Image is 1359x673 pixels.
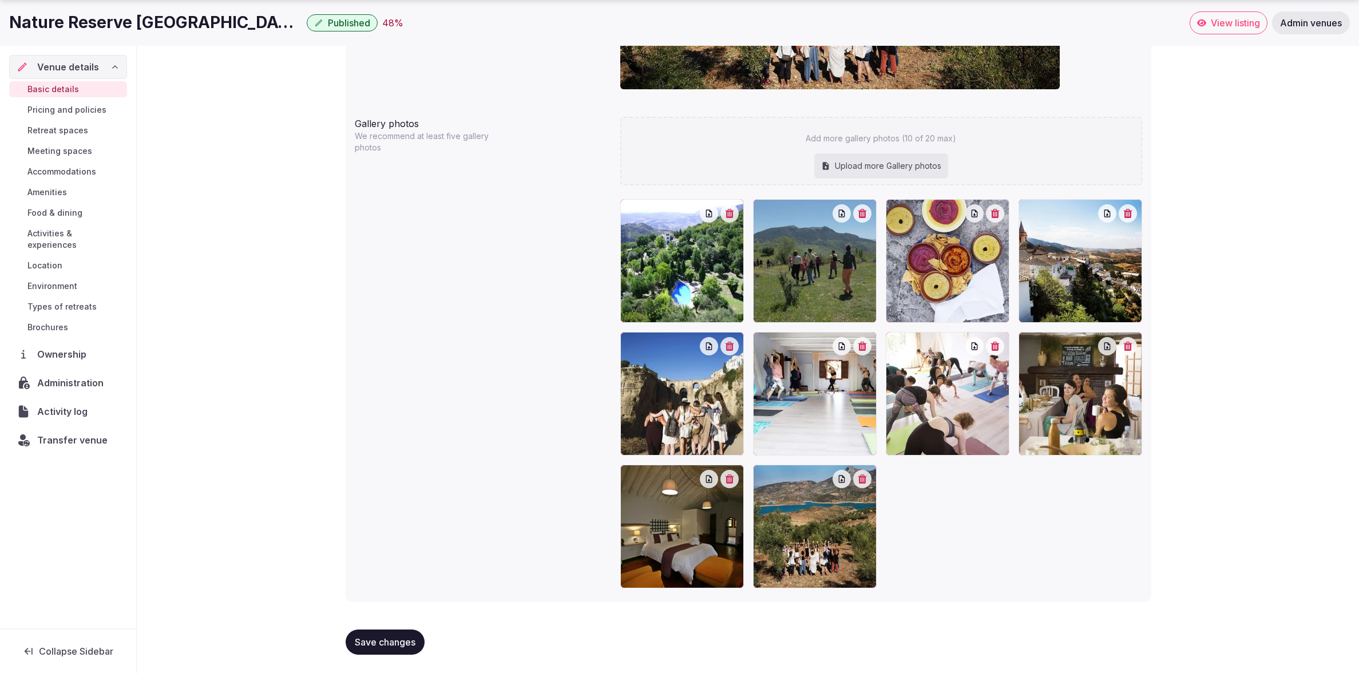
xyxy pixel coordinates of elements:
a: Retreat spaces [9,122,127,138]
p: We recommend at least five gallery photos [355,130,501,153]
span: Accommodations [27,166,96,177]
div: el_cortijo_19.jpg [620,465,744,588]
a: Activities & experiences [9,225,127,253]
div: el_cortijo_4.jpg [620,199,744,323]
span: Admin venues [1280,17,1342,29]
div: andaluciaspain_jg_3487.jpg [1019,199,1142,323]
p: Add more gallery photos (10 of 20 max) [806,133,956,144]
span: Published [328,17,370,29]
span: Ownership [37,347,91,361]
div: 48 % [382,16,403,30]
button: Published [307,14,378,31]
span: Activity log [37,405,92,418]
a: Environment [9,278,127,294]
a: Admin venues [1272,11,1350,34]
a: Ownership [9,342,127,366]
a: Activity log [9,399,127,423]
a: Location [9,258,127,274]
h1: Nature Reserve [GEOGRAPHIC_DATA] [9,11,302,34]
span: Transfer venue [37,433,108,447]
span: Pricing and policies [27,104,106,116]
span: Collapse Sidebar [39,646,113,657]
span: Activities & experiences [27,228,122,251]
div: andaluciaspain_jg_1605.jpg [886,199,1009,323]
button: Collapse Sidebar [9,639,127,664]
span: Basic details [27,84,79,95]
span: Food & dining [27,207,82,219]
div: andaluciaspain_jg_3599.jpg [753,465,877,588]
div: andaluciaspain_jg_0799___copia.jpg [886,332,1009,456]
span: Types of retreats [27,301,97,312]
a: Basic details [9,81,127,97]
div: andaluciaspain_jg_0724.jpg [753,332,877,456]
a: View listing [1190,11,1267,34]
span: Environment [27,280,77,292]
div: nature_hiking_day.jpeg [753,199,877,323]
button: Save changes [346,630,425,655]
a: Administration [9,371,127,395]
div: Upload more Gallery photos [814,153,948,179]
a: Food & dining [9,205,127,221]
a: Amenities [9,184,127,200]
div: Gallery photos [355,112,611,130]
span: Save changes [355,636,415,648]
span: Venue details [37,60,99,74]
span: Meeting spaces [27,145,92,157]
span: Retreat spaces [27,125,88,136]
span: Administration [37,376,108,390]
span: View listing [1211,17,1260,29]
a: Accommodations [9,164,127,180]
a: Types of retreats [9,299,127,315]
button: 48% [382,16,403,30]
button: Transfer venue [9,428,127,452]
span: Location [27,260,62,271]
div: andaluciaspain_jg_2642.jpg [620,332,744,456]
a: Brochures [9,319,127,335]
div: andaluciaspain_jg_0960.jpg [1019,332,1142,456]
a: Pricing and policies [9,102,127,118]
a: Meeting spaces [9,143,127,159]
span: Brochures [27,322,68,333]
span: Amenities [27,187,67,198]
